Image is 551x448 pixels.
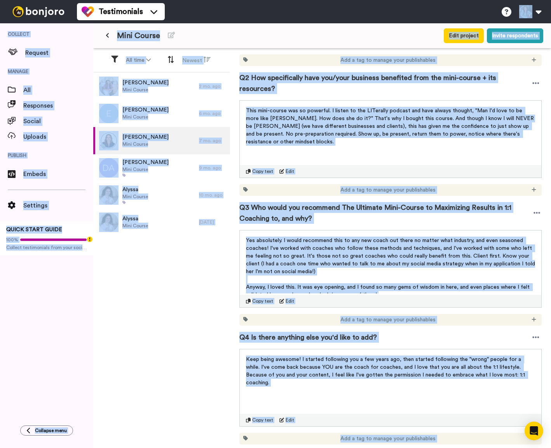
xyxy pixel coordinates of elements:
span: Mini Course [122,114,169,120]
img: e7d25156-7876-4721-b1d0-24e821c146e9.png [99,131,119,150]
div: 6 mo. ago [199,110,226,117]
div: [DATE] [199,219,226,225]
span: Mini Course [122,193,148,200]
span: Add a tag to manage your publishables [340,316,436,324]
img: fe3d1c66-ba7f-4404-8e7d-d7aa627ba422.jpeg [99,213,119,232]
span: Copy text [252,298,273,304]
span: [PERSON_NAME] [122,159,169,166]
span: [PERSON_NAME] [122,79,169,87]
div: 7 mo. ago [199,138,226,144]
span: Copy text [252,168,273,174]
span: Alyssa [122,215,148,223]
span: Q2 How specifically have you/your business benefited from the mini-course + its resources? [239,72,530,94]
span: Responses [23,101,93,110]
div: Tooltip anchor [86,236,93,243]
img: bj-logo-header-white.svg [9,6,68,17]
img: e.png [99,104,119,123]
span: Mini Course [122,87,169,93]
span: This mini-course was so powerful. I listen to the LITerally podcast and have always thought, "Man... [246,108,535,145]
span: Edit [286,298,294,304]
img: fe3d1c66-ba7f-4404-8e7d-d7aa627ba422.jpeg [99,185,119,205]
span: All [23,85,93,95]
span: Q3 Who would you recommend The Ultimate Mini-Course to Maximizing Results in 1:1 Coaching to, and... [239,202,532,224]
span: Uploads [23,132,93,141]
button: Collapse menu [20,425,73,436]
div: 2 mo. ago [199,83,226,89]
span: 100% [6,237,18,243]
span: Yes absolutely. I would recommend this to any new coach out there no matter what industry, and ev... [246,238,537,274]
a: [PERSON_NAME]Mini Course7 mo. ago [93,127,230,154]
span: Collect testimonials from your socials [6,244,87,251]
a: AlyssaMini Course[DATE] [93,209,230,236]
span: Edit [286,168,294,174]
span: Mini Course [122,223,148,229]
a: [PERSON_NAME]Mini Course2 mo. ago [93,73,230,100]
span: Q4 Is there anything else you'd like to add? [239,332,377,343]
a: [PERSON_NAME]Mini Course6 mo. ago [93,100,230,127]
div: Open Intercom Messenger [525,422,543,440]
a: [PERSON_NAME]Mini Course9 mo. ago [93,154,230,181]
span: Settings [23,201,93,210]
span: Alyssa [122,186,148,193]
span: Anyway, I loved this. It was eye opening, and I found so many gems of wisdom in here, and even pl... [246,284,531,298]
span: Embeds [23,169,93,179]
span: Mini Course [122,141,169,147]
span: Testimonials [99,6,143,17]
span: Social [23,117,93,126]
span: QUICK START GUIDE [6,227,62,232]
a: AlyssaMini Course10 mo. ago [93,181,230,209]
img: da.png [99,158,119,178]
span: Copy text [252,417,273,423]
button: All time [121,53,155,67]
button: Newest [178,53,215,68]
div: 10 mo. ago [199,192,226,198]
span: Request [25,48,93,58]
img: tm-color.svg [82,5,94,18]
span: Edit [286,417,294,423]
span: Mini Course [122,166,169,173]
img: eb67f09a-7910-42c2-ae5c-9cd0a647fc7a.jpeg [99,77,119,96]
span: [PERSON_NAME] [122,106,169,114]
span: Add a tag to manage your publishables [340,186,436,194]
span: Add a tag to manage your publishables [340,56,436,64]
button: Edit project [444,28,484,43]
div: 9 mo. ago [199,165,226,171]
span: [PERSON_NAME] [122,133,169,141]
span: Collapse menu [35,427,67,434]
span: Add a tag to manage your publishables [340,435,436,443]
span: Mini Course [117,30,160,41]
span: Keep being awesome! I started following you a few years ago, then started following the "wrong" p... [246,357,527,385]
button: Invite respondents [487,28,543,43]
